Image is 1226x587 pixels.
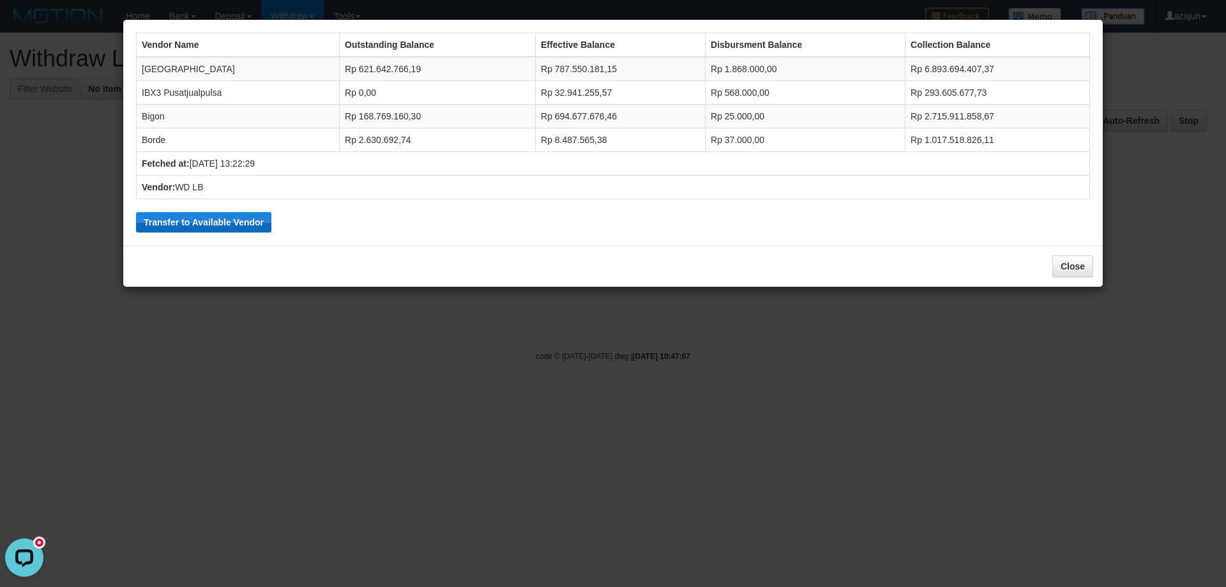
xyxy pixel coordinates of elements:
[340,57,536,81] td: Rp 621.642.766,19
[137,33,340,57] th: Vendor Name
[905,57,1090,81] td: Rp 6.893.694.407,37
[340,33,536,57] th: Outstanding Balance
[137,57,340,81] td: [GEOGRAPHIC_DATA]
[142,158,190,169] b: Fetched at:
[706,81,905,105] td: Rp 568.000,00
[905,81,1090,105] td: Rp 293.605.677,73
[137,128,340,152] td: Borde
[536,81,706,105] td: Rp 32.941.255,57
[5,5,43,43] button: Open LiveChat chat widget
[905,128,1090,152] td: Rp 1.017.518.826,11
[340,81,536,105] td: Rp 0,00
[1052,255,1093,277] button: Close
[142,182,175,192] b: Vendor:
[536,33,706,57] th: Effective Balance
[706,128,905,152] td: Rp 37.000,00
[137,105,340,128] td: Bigon
[340,128,536,152] td: Rp 2.630.692,74
[706,57,905,81] td: Rp 1.868.000,00
[137,176,1090,199] td: WD LB
[905,33,1090,57] th: Collection Balance
[536,57,706,81] td: Rp 787.550.181,15
[706,33,905,57] th: Disbursment Balance
[536,128,706,152] td: Rp 8.487.565,38
[706,105,905,128] td: Rp 25.000,00
[136,212,271,233] button: Transfer to Available Vendor
[137,152,1090,176] td: [DATE] 13:22:29
[33,3,45,15] div: new message indicator
[137,81,340,105] td: IBX3 Pusatjualpulsa
[536,105,706,128] td: Rp 694.677.676,46
[340,105,536,128] td: Rp 168.769.160,30
[905,105,1090,128] td: Rp 2.715.911.858,67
